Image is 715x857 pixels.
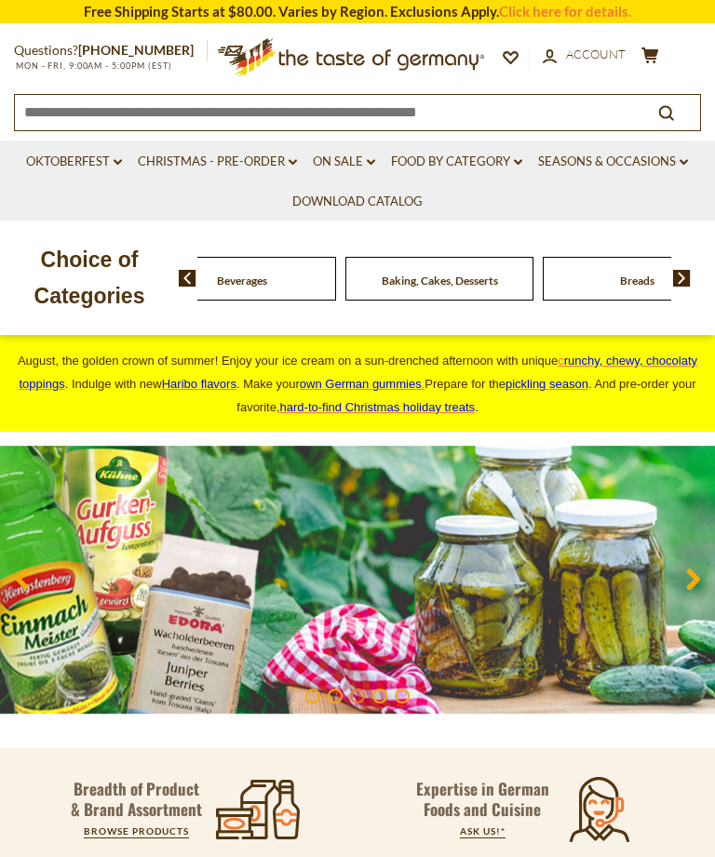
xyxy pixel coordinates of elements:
[14,39,208,62] p: Questions?
[69,779,204,820] p: Breadth of Product & Brand Assortment
[138,152,297,172] a: Christmas - PRE-ORDER
[84,825,189,837] a: BROWSE PRODUCTS
[566,47,626,61] span: Account
[280,400,476,414] a: hard-to-find Christmas holiday treats
[391,152,522,172] a: Food By Category
[460,825,506,837] a: ASK US!*
[292,192,423,212] a: Download Catalog
[415,779,549,820] p: Expertise in German Foods and Cuisine
[78,42,194,58] a: [PHONE_NUMBER]
[20,354,698,391] a: crunchy, chewy, chocolaty toppings
[280,400,479,414] span: .
[18,354,697,414] span: August, the golden crown of summer! Enjoy your ice cream on a sun-drenched afternoon with unique ...
[620,274,654,288] a: Breads
[382,274,498,288] a: Baking, Cakes, Desserts
[162,377,236,391] a: Haribo flavors
[499,3,631,20] a: Click here for details.
[543,45,626,65] a: Account
[14,60,172,71] span: MON - FRI, 9:00AM - 5:00PM (EST)
[20,354,698,391] span: runchy, chewy, chocolaty toppings
[313,152,375,172] a: On Sale
[538,152,688,172] a: Seasons & Occasions
[506,377,588,391] a: pickling season
[217,274,267,288] a: Beverages
[300,377,425,391] a: own German gummies.
[673,270,691,287] img: next arrow
[300,377,422,391] span: own German gummies
[26,152,122,172] a: Oktoberfest
[179,270,196,287] img: previous arrow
